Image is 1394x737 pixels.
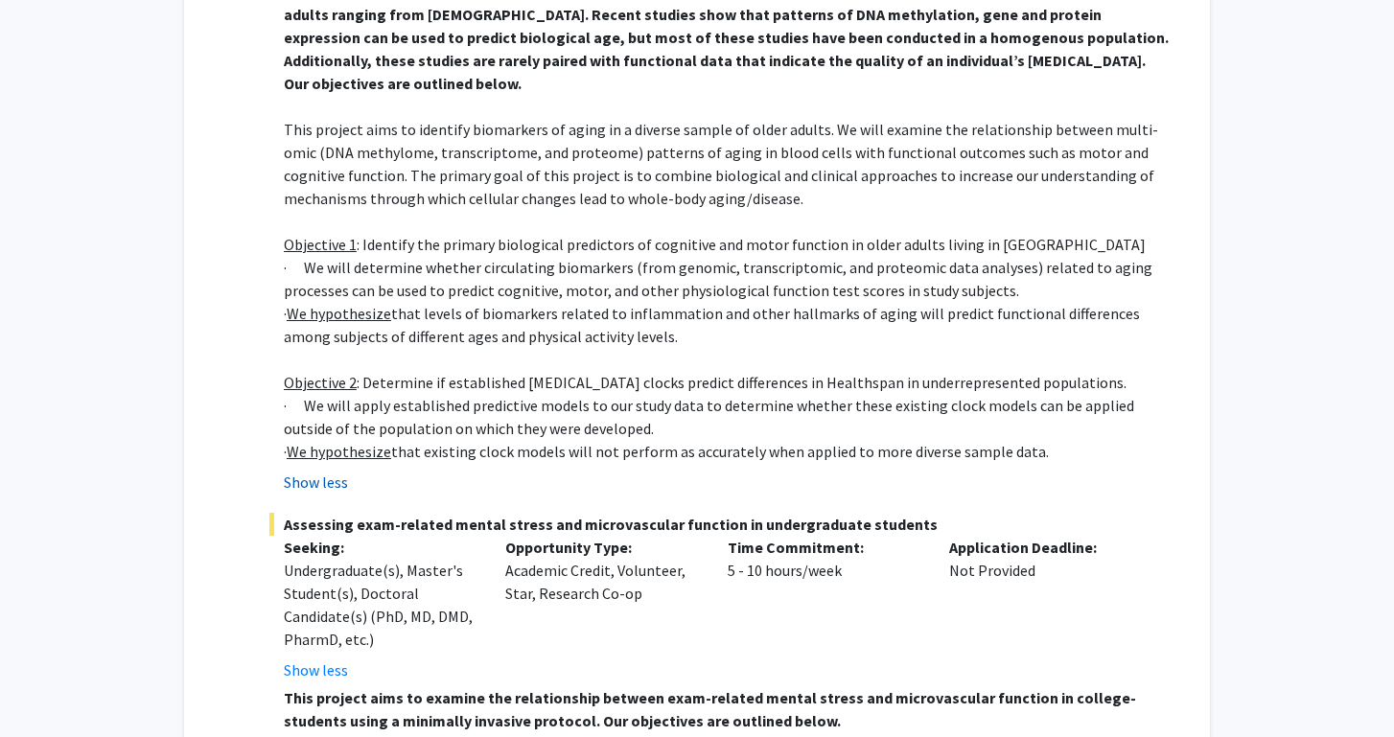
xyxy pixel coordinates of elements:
[284,233,1172,256] p: : Identify the primary biological predictors of cognitive and motor function in older adults livi...
[284,373,357,392] u: Objective 2
[287,442,391,461] u: We hypothesize
[284,118,1172,210] p: This project aims to identify biomarkers of aging in a diverse sample of older adults. We will ex...
[284,256,1172,302] p: · We will determine whether circulating biomarkers (from genomic, transcriptomic, and proteomic d...
[284,536,477,559] p: Seeking:
[284,471,348,494] button: Show less
[284,394,1172,440] p: · We will apply established predictive models to our study data to determine whether these existi...
[491,536,713,681] div: Academic Credit, Volunteer, Star, Research Co-op
[284,559,477,651] div: Undergraduate(s), Master's Student(s), Doctoral Candidate(s) (PhD, MD, DMD, PharmD, etc.)
[949,536,1143,559] p: Application Deadline:
[284,440,1172,463] p: · that existing clock models will not perform as accurately when applied to more diverse sample d...
[284,688,1136,730] strong: This project aims to examine the relationship between exam-related mental stress and microvascula...
[284,302,1172,348] p: · that levels of biomarkers related to inflammation and other hallmarks of aging will predict fun...
[269,513,1172,536] span: Assessing exam-related mental stress and microvascular function in undergraduate students
[713,536,936,681] div: 5 - 10 hours/week
[935,536,1157,681] div: Not Provided
[284,371,1172,394] p: : Determine if established [MEDICAL_DATA] clocks predict differences in Healthspan in underrepres...
[728,536,921,559] p: Time Commitment:
[284,658,348,681] button: Show less
[505,536,699,559] p: Opportunity Type:
[284,235,357,254] u: Objective 1
[14,651,81,723] iframe: Chat
[287,304,391,323] u: We hypothesize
